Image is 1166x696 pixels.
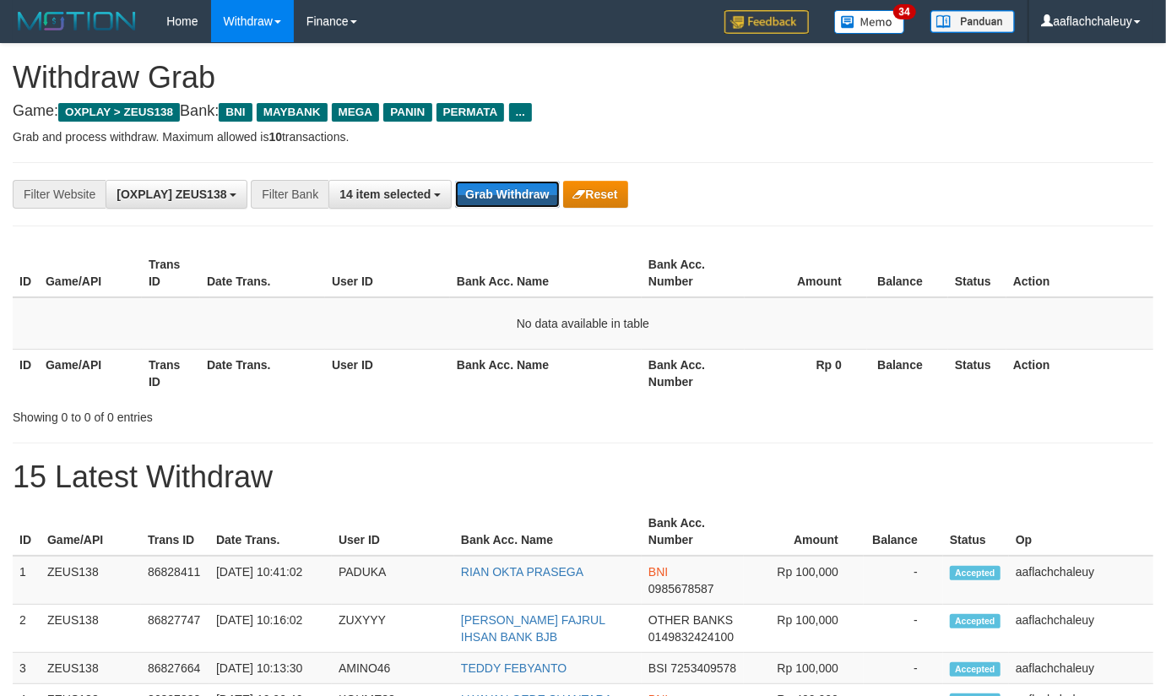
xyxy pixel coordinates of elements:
td: Rp 100,000 [744,605,864,653]
th: ID [13,508,41,556]
span: 14 item selected [339,188,431,201]
th: Bank Acc. Number [642,349,745,397]
span: Copy 7253409578 to clipboard [670,661,736,675]
span: [OXPLAY] ZEUS138 [117,188,226,201]
span: BSI [648,661,668,675]
a: RIAN OKTA PRASEGA [461,565,583,579]
div: Filter Website [13,180,106,209]
th: Balance [864,508,943,556]
th: Trans ID [142,249,200,297]
h4: Game: Bank: [13,103,1153,120]
span: MEGA [332,103,380,122]
td: [DATE] 10:41:02 [209,556,332,605]
th: Amount [745,249,867,297]
span: OTHER BANKS [648,613,733,627]
td: No data available in table [13,297,1153,350]
span: Accepted [950,662,1001,677]
th: Game/API [39,249,142,297]
td: Rp 100,000 [744,653,864,684]
p: Grab and process withdraw. Maximum allowed is transactions. [13,128,1153,145]
th: Date Trans. [200,349,325,397]
span: Copy 0985678587 to clipboard [648,582,714,595]
th: Trans ID [142,349,200,397]
td: 86827664 [141,653,209,684]
div: Filter Bank [251,180,328,209]
td: 86827747 [141,605,209,653]
span: PERMATA [437,103,505,122]
td: aaflachchaleuy [1009,556,1153,605]
th: Bank Acc. Number [642,249,745,297]
th: Status [948,349,1006,397]
button: Grab Withdraw [455,181,559,208]
th: Balance [867,249,948,297]
td: aaflachchaleuy [1009,653,1153,684]
div: Showing 0 to 0 of 0 entries [13,402,473,426]
th: Game/API [39,349,142,397]
th: Bank Acc. Name [454,508,642,556]
th: Date Trans. [200,249,325,297]
td: ZEUS138 [41,653,141,684]
span: PANIN [383,103,431,122]
th: Op [1009,508,1153,556]
span: 34 [893,4,916,19]
td: - [864,653,943,684]
span: BNI [648,565,668,579]
img: MOTION_logo.png [13,8,141,34]
th: Action [1006,349,1153,397]
td: 3 [13,653,41,684]
button: Reset [563,181,628,208]
td: ZEUS138 [41,605,141,653]
th: Bank Acc. Number [642,508,744,556]
th: Trans ID [141,508,209,556]
img: Button%20Memo.svg [834,10,905,34]
th: Bank Acc. Name [450,349,642,397]
button: [OXPLAY] ZEUS138 [106,180,247,209]
th: Rp 0 [745,349,867,397]
span: ... [509,103,532,122]
th: Game/API [41,508,141,556]
img: Feedback.jpg [724,10,809,34]
h1: 15 Latest Withdraw [13,460,1153,494]
span: Copy 0149832424100 to clipboard [648,630,734,644]
td: ZUXYYY [332,605,454,653]
td: Rp 100,000 [744,556,864,605]
a: [PERSON_NAME] FAJRUL IHSAN BANK BJB [461,613,605,644]
button: 14 item selected [328,180,452,209]
th: ID [13,249,39,297]
th: ID [13,349,39,397]
th: User ID [325,249,450,297]
th: Status [948,249,1006,297]
th: Balance [867,349,948,397]
td: - [864,605,943,653]
td: [DATE] 10:16:02 [209,605,332,653]
h1: Withdraw Grab [13,61,1153,95]
span: BNI [219,103,252,122]
span: OXPLAY > ZEUS138 [58,103,180,122]
td: [DATE] 10:13:30 [209,653,332,684]
td: 86828411 [141,556,209,605]
td: AMINO46 [332,653,454,684]
th: User ID [332,508,454,556]
td: 2 [13,605,41,653]
td: aaflachchaleuy [1009,605,1153,653]
td: 1 [13,556,41,605]
strong: 10 [268,130,282,144]
td: PADUKA [332,556,454,605]
span: Accepted [950,614,1001,628]
th: User ID [325,349,450,397]
td: - [864,556,943,605]
th: Date Trans. [209,508,332,556]
td: ZEUS138 [41,556,141,605]
span: Accepted [950,566,1001,580]
span: MAYBANK [257,103,328,122]
img: panduan.png [930,10,1015,33]
th: Action [1006,249,1153,297]
a: TEDDY FEBYANTO [461,661,567,675]
th: Bank Acc. Name [450,249,642,297]
th: Amount [744,508,864,556]
th: Status [943,508,1009,556]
